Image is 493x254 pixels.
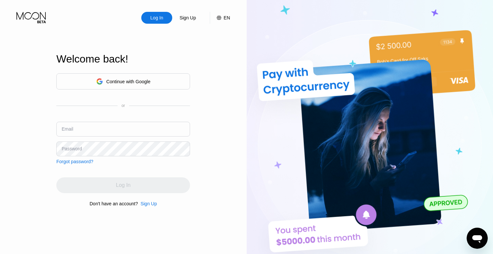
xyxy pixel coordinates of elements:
div: Sign Up [138,201,157,206]
div: Forgot password? [56,159,93,164]
div: Sign Up [172,12,203,24]
iframe: Button to launch messaging window [467,228,488,249]
div: Continue with Google [56,73,190,89]
div: Sign Up [179,14,197,21]
div: Email [62,126,73,132]
div: Don't have an account? [90,201,138,206]
div: Log In [150,14,164,21]
div: Welcome back! [56,53,190,65]
div: EN [224,15,230,20]
div: Continue with Google [106,79,151,84]
div: or [122,103,125,108]
div: EN [210,12,230,24]
div: Password [62,146,82,151]
div: Log In [141,12,172,24]
div: Sign Up [141,201,157,206]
